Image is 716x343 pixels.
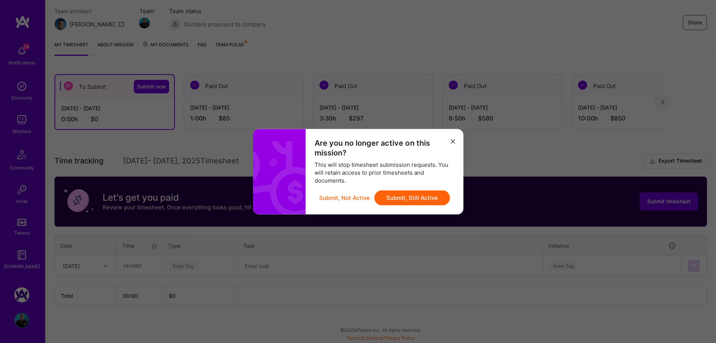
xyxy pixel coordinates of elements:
[249,141,322,214] i: icon Money
[253,129,463,214] div: modal
[374,190,450,205] button: Submit, Still Active
[315,160,454,184] div: This will stop timesheet submission requests. You will retain access to prior timesheets and docu...
[319,190,370,205] button: Submit, Not Active
[451,139,455,144] i: icon Close
[315,138,454,157] div: Are you no longer active on this mission?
